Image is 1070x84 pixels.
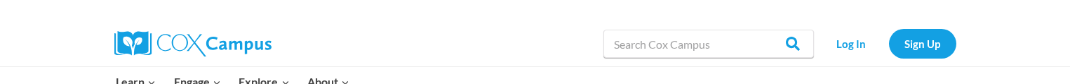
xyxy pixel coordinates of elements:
[889,29,956,58] a: Sign Up
[114,31,272,56] img: Cox Campus
[821,29,882,58] a: Log In
[821,29,956,58] nav: Secondary Navigation
[603,30,814,58] input: Search Cox Campus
